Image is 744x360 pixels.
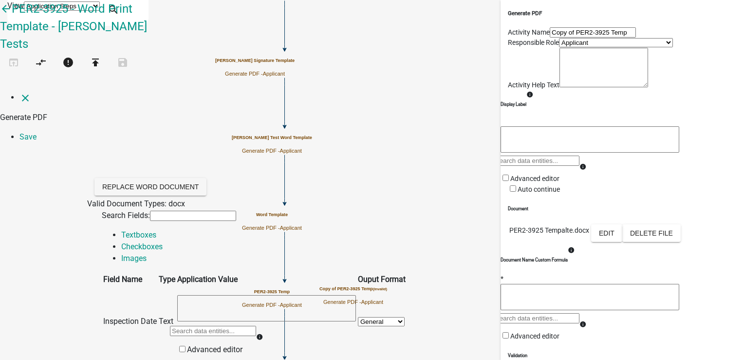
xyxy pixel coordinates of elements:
[509,225,589,236] p: PER2-3925 Tempalte.docx
[579,321,586,328] i: info
[55,53,82,74] button: 1 problems in this workflow
[8,57,19,70] i: open_in_browser
[103,273,157,286] th: Field Name
[508,9,737,18] h5: Generate PDF
[158,287,176,356] td: Text
[35,57,47,70] i: compare_arrows
[158,273,176,286] th: Type
[90,57,101,70] i: publish
[508,28,550,36] label: Activity Name
[19,132,37,141] a: Save
[87,199,185,208] span: Valid Document Types: docx
[94,210,650,221] div: Search Fields:
[117,57,129,70] i: save
[179,346,186,352] input: Advanced editor
[501,257,568,263] h6: Document Name Custom Formula
[526,91,533,98] i: info
[177,345,242,354] label: Advanced editor
[103,287,157,356] td: Inspection Date
[508,185,560,193] label: Auto continue
[121,242,163,251] a: Checkboxes
[591,224,622,242] button: Edit
[508,352,737,359] h6: Validation
[568,247,575,254] i: info
[82,53,109,74] button: Publish
[62,57,74,70] i: error
[121,230,156,240] a: Textboxes
[508,81,559,89] label: Activity Help Text
[27,53,55,74] button: Auto Layout
[508,39,559,46] label: Responsible Role
[19,92,31,104] i: close
[121,254,147,263] a: Images
[501,175,559,182] label: Advanced editor
[501,332,559,340] label: Advanced editor
[357,273,406,286] th: Ouput Format
[579,163,586,170] i: info
[501,101,526,108] h6: Display Label
[256,334,263,340] i: info
[109,53,136,74] button: Save
[508,205,737,212] h6: Document
[94,178,206,196] button: Replace Word Document
[177,273,356,286] th: Application Value
[170,326,256,336] input: Search data entities...
[493,156,579,166] input: Search data entities...
[493,313,579,323] input: Search data entities...
[622,224,681,242] button: Delete File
